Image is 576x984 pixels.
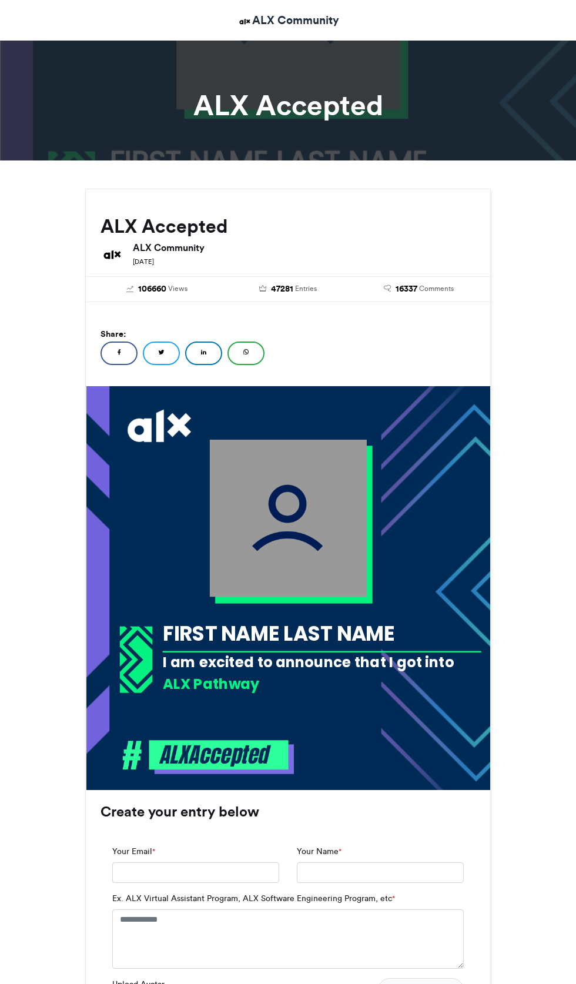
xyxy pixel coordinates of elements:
[86,386,490,789] img: 1746020097.663-3dea2656e4568fc226f80eb3c2cdecbb35ce7e4c.png
[133,257,154,266] small: [DATE]
[396,283,417,296] span: 16337
[133,243,475,252] h6: ALX Community
[112,892,395,905] label: Ex. ALX Virtual Assistant Program, ALX Software Engineering Program, etc
[168,283,187,294] span: Views
[210,440,367,597] img: user_filled.png
[295,283,317,294] span: Entries
[419,283,454,294] span: Comments
[163,652,481,692] div: I am excited to announce that I got into the
[163,620,481,648] div: FIRST NAME LAST NAME
[237,12,339,29] a: ALX Community
[101,326,475,342] h5: Share:
[101,216,475,237] h2: ALX Accepted
[120,626,153,693] img: 1718367053.733-03abb1a83a9aadad37b12c69bdb0dc1c60dcbf83.png
[297,845,341,858] label: Your Name
[138,283,166,296] span: 106660
[85,91,491,119] h1: ALX Accepted
[163,674,481,694] div: ALX Pathway
[101,283,214,296] a: 106660 Views
[101,805,475,819] h3: Create your entry below
[271,283,293,296] span: 47281
[237,14,252,29] img: ALX Community
[232,283,345,296] a: 47281 Entries
[101,243,124,266] img: ALX Community
[362,283,475,296] a: 16337 Comments
[112,845,155,858] label: Your Email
